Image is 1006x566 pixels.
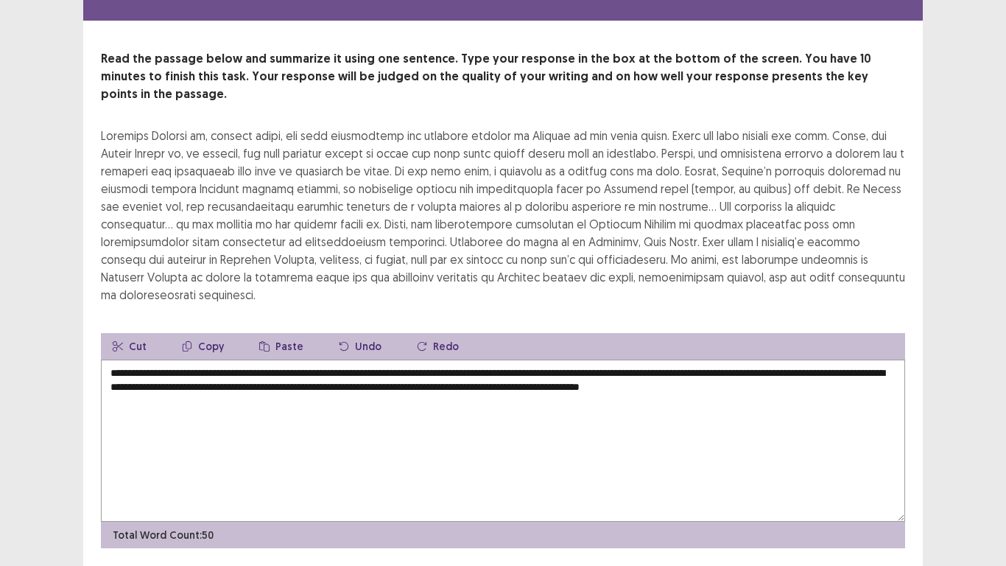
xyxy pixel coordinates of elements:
div: Loremips Dolorsi am, consect adipi, eli sedd eiusmodtemp inc utlabore etdolor ma Aliquae ad min v... [101,127,905,304]
button: Redo [405,333,471,360]
button: Copy [170,333,236,360]
p: Total Word Count: 50 [113,528,214,543]
button: Undo [327,333,393,360]
button: Cut [101,333,158,360]
button: Paste [247,333,315,360]
p: Read the passage below and summarize it using one sentence. Type your response in the box at the ... [101,50,905,103]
